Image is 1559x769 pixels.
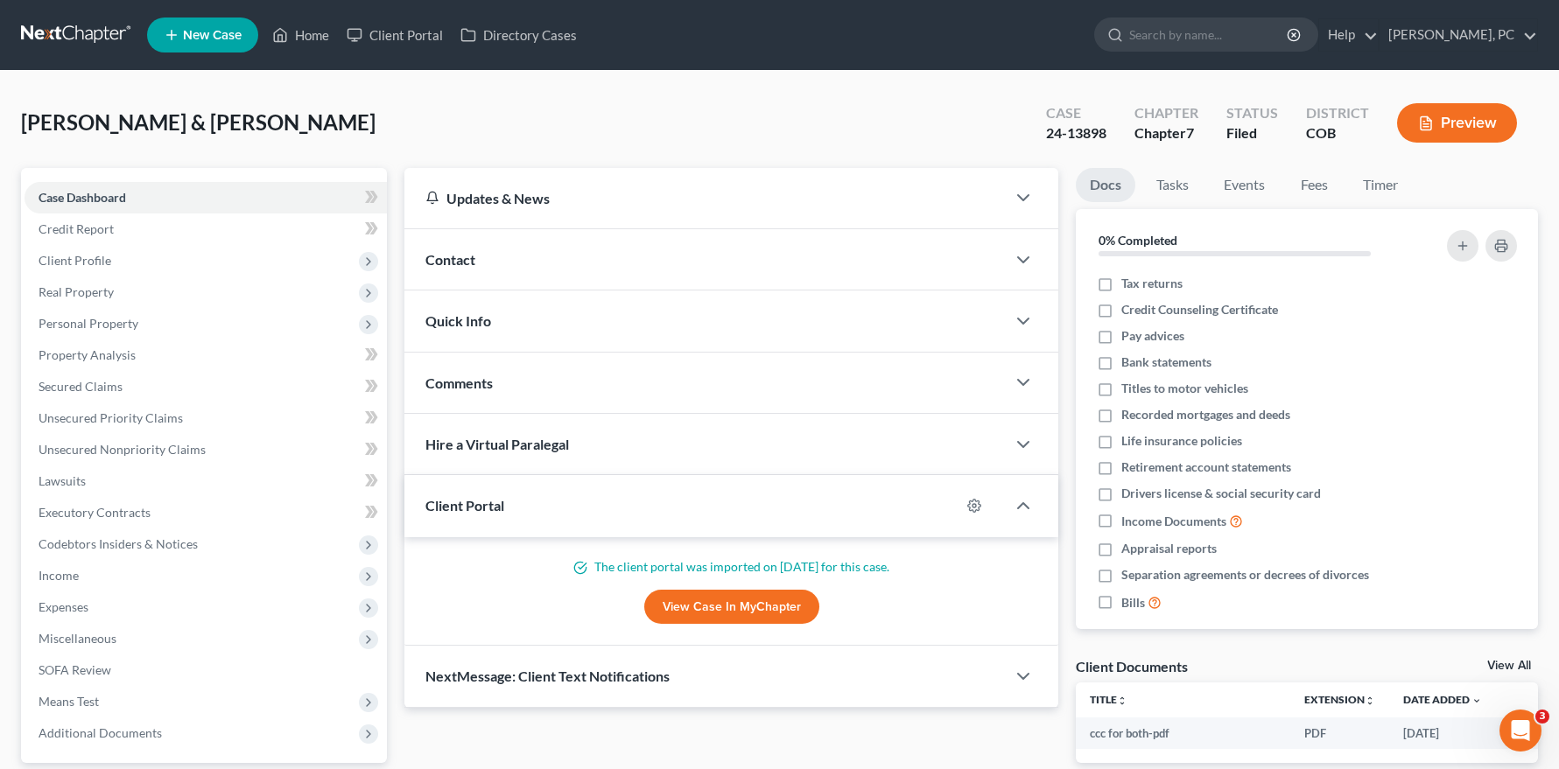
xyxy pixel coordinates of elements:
[25,654,387,686] a: SOFA Review
[39,694,99,709] span: Means Test
[425,312,491,329] span: Quick Info
[263,19,338,51] a: Home
[425,436,569,452] span: Hire a Virtual Paralegal
[1046,123,1106,143] div: 24-13898
[1121,327,1184,345] span: Pay advices
[1134,103,1198,123] div: Chapter
[1210,168,1279,202] a: Events
[1389,717,1496,749] td: [DATE]
[1121,301,1278,318] span: Credit Counseling Certificate
[425,374,493,391] span: Comments
[1397,103,1517,143] button: Preview
[425,558,1037,576] p: The client portal was imported on [DATE] for this case.
[1290,717,1389,749] td: PDF
[25,213,387,245] a: Credit Report
[39,221,114,236] span: Credit Report
[1306,103,1369,123] div: District
[39,284,114,299] span: Real Property
[1121,513,1226,530] span: Income Documents
[25,371,387,402] a: Secured Claims
[1487,660,1531,672] a: View All
[1134,123,1198,143] div: Chapter
[1304,693,1375,706] a: Extensionunfold_more
[39,662,111,677] span: SOFA Review
[25,497,387,528] a: Executory Contracts
[338,19,452,51] a: Client Portal
[1403,693,1482,706] a: Date Added expand_more
[1365,696,1375,706] i: unfold_more
[39,316,138,331] span: Personal Property
[1499,710,1541,752] iframe: Intercom live chat
[25,465,387,497] a: Lawsuits
[452,19,586,51] a: Directory Cases
[1535,710,1549,724] span: 3
[39,379,123,394] span: Secured Claims
[1226,123,1278,143] div: Filed
[1090,693,1127,706] a: Titleunfold_more
[1121,406,1290,423] span: Recorded mortgages and deeds
[1076,717,1290,749] td: ccc for both-pdf
[39,568,79,583] span: Income
[1142,168,1203,202] a: Tasks
[1121,485,1321,502] span: Drivers license & social security card
[25,339,387,371] a: Property Analysis
[1471,696,1482,706] i: expand_more
[1319,19,1378,51] a: Help
[425,497,504,514] span: Client Portal
[1226,103,1278,123] div: Status
[39,473,86,488] span: Lawsuits
[1046,103,1106,123] div: Case
[1121,380,1248,397] span: Titles to motor vehicles
[1076,657,1188,675] div: Client Documents
[1306,123,1369,143] div: COB
[1121,594,1145,612] span: Bills
[39,442,206,457] span: Unsecured Nonpriority Claims
[1121,275,1183,292] span: Tax returns
[25,182,387,213] a: Case Dashboard
[1121,566,1369,584] span: Separation agreements or decrees of divorces
[425,251,475,268] span: Contact
[183,29,242,42] span: New Case
[39,536,198,551] span: Codebtors Insiders & Notices
[1121,432,1242,450] span: Life insurance policies
[1076,168,1135,202] a: Docs
[1186,124,1194,141] span: 7
[644,590,819,625] a: View Case in MyChapter
[39,599,88,614] span: Expenses
[25,434,387,465] a: Unsecured Nonpriority Claims
[39,725,162,740] span: Additional Documents
[39,410,183,425] span: Unsecured Priority Claims
[1349,168,1412,202] a: Timer
[425,189,985,207] div: Updates & News
[1286,168,1342,202] a: Fees
[21,109,376,135] span: [PERSON_NAME] & [PERSON_NAME]
[1380,19,1537,51] a: [PERSON_NAME], PC
[1121,353,1211,371] span: Bank statements
[1117,696,1127,706] i: unfold_more
[39,631,116,646] span: Miscellaneous
[1121,458,1291,476] span: Retirement account statements
[39,190,126,205] span: Case Dashboard
[1099,233,1177,248] strong: 0% Completed
[1121,540,1217,557] span: Appraisal reports
[39,347,136,362] span: Property Analysis
[39,505,151,520] span: Executory Contracts
[425,668,670,684] span: NextMessage: Client Text Notifications
[39,253,111,268] span: Client Profile
[1129,18,1289,51] input: Search by name...
[25,402,387,434] a: Unsecured Priority Claims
